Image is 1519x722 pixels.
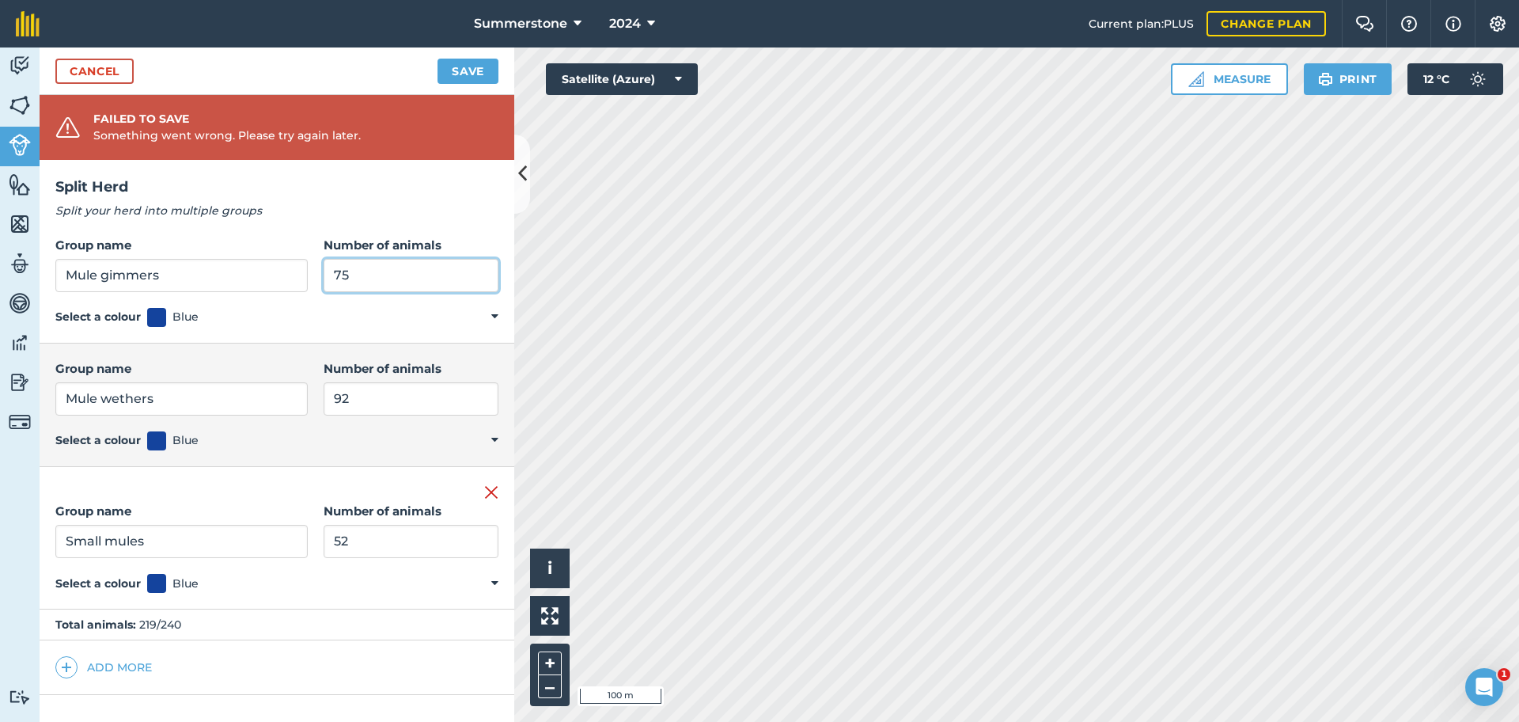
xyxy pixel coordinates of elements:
[93,127,361,144] div: Something went wrong. Please try again later.
[9,331,31,355] img: svg+xml;base64,PD94bWwgdmVyc2lvbj0iMS4wIiBlbmNvZGluZz0idXRmLTgiPz4KPCEtLSBHZW5lcmF0b3I6IEFkb2JlIE...
[438,59,498,84] button: Save
[324,503,441,519] strong: Number of animals
[484,483,498,502] img: svg+xml;base64,PHN2ZyB4bWxucz0iaHR0cDovL3d3dy53My5vcmcvMjAwMC9zdmciIHdpZHRoPSIyMiIgaGVpZ2h0PSIzMC...
[55,574,498,593] summary: Select a colourBlue
[1400,16,1419,32] img: A question mark icon
[9,370,31,394] img: svg+xml;base64,PD94bWwgdmVyc2lvbj0iMS4wIiBlbmNvZGluZz0idXRmLTgiPz4KPCEtLSBHZW5lcmF0b3I6IEFkb2JlIE...
[1089,15,1194,32] span: Current plan : PLUS
[1407,63,1503,95] button: 12 °C
[1304,63,1392,95] button: Print
[55,308,498,327] summary: Select a colourBlue
[530,549,570,588] button: i
[55,308,141,325] strong: Select a colour
[1462,63,1494,95] img: svg+xml;base64,PD94bWwgdmVyc2lvbj0iMS4wIiBlbmNvZGluZz0idXRmLTgiPz4KPCEtLSBHZW5lcmF0b3I6IEFkb2JlIE...
[324,361,441,376] strong: Number of animals
[609,14,641,33] span: 2024
[1188,71,1204,87] img: Ruler icon
[9,690,31,705] img: svg+xml;base64,PD94bWwgdmVyc2lvbj0iMS4wIiBlbmNvZGluZz0idXRmLTgiPz4KPCEtLSBHZW5lcmF0b3I6IEFkb2JlIE...
[55,361,131,376] strong: Group name
[546,63,698,95] button: Satellite (Azure)
[16,11,40,36] img: fieldmargin Logo
[1318,70,1333,89] img: svg+xml;base64,PHN2ZyB4bWxucz0iaHR0cDovL3d3dy53My5vcmcvMjAwMC9zdmciIHdpZHRoPSIxOSIgaGVpZ2h0PSIyNC...
[55,431,498,450] summary: Select a colourBlue
[55,176,498,199] h2: Split Herd
[1445,14,1461,33] img: svg+xml;base64,PHN2ZyB4bWxucz0iaHR0cDovL3d3dy53My5vcmcvMjAwMC9zdmciIHdpZHRoPSIxNyIgaGVpZ2h0PSIxNy...
[55,237,131,253] strong: Group name
[541,607,559,625] img: Four arrows, one pointing top left, one top right, one bottom right and the last bottom left
[1488,16,1507,32] img: A cog icon
[9,134,31,156] img: svg+xml;base64,PD94bWwgdmVyc2lvbj0iMS4wIiBlbmNvZGluZz0idXRmLTgiPz4KPCEtLSBHZW5lcmF0b3I6IEFkb2JlIE...
[547,558,552,578] span: i
[474,14,567,33] span: Summerstone
[538,652,562,675] button: +
[9,93,31,117] img: svg+xml;base64,PHN2ZyB4bWxucz0iaHR0cDovL3d3dy53My5vcmcvMjAwMC9zdmciIHdpZHRoPSI1NiIgaGVpZ2h0PSI2MC...
[9,173,31,196] img: svg+xml;base64,PHN2ZyB4bWxucz0iaHR0cDovL3d3dy53My5vcmcvMjAwMC9zdmciIHdpZHRoPSI1NiIgaGVpZ2h0PSI2MC...
[1206,11,1326,36] a: Change plan
[40,610,514,640] div: 219 / 240
[55,656,152,678] button: Add more
[55,503,131,519] strong: Group name
[1465,668,1503,706] iframe: Intercom live chat
[55,59,134,84] a: Cancel
[9,212,31,236] img: svg+xml;base64,PHN2ZyB4bWxucz0iaHR0cDovL3d3dy53My5vcmcvMjAwMC9zdmciIHdpZHRoPSI1NiIgaGVpZ2h0PSI2MC...
[93,111,361,127] div: Failed to save
[55,116,81,139] img: svg+xml;base64,PHN2ZyB4bWxucz0iaHR0cDovL3d3dy53My5vcmcvMjAwMC9zdmciIHdpZHRoPSIzMiIgaGVpZ2h0PSIzMC...
[538,675,562,698] button: –
[55,431,141,449] strong: Select a colour
[1498,668,1510,681] span: 1
[9,291,31,315] img: svg+xml;base64,PD94bWwgdmVyc2lvbj0iMS4wIiBlbmNvZGluZz0idXRmLTgiPz4KPCEtLSBHZW5lcmF0b3I6IEFkb2JlIE...
[9,252,31,275] img: svg+xml;base64,PD94bWwgdmVyc2lvbj0iMS4wIiBlbmNvZGluZz0idXRmLTgiPz4KPCEtLSBHZW5lcmF0b3I6IEFkb2JlIE...
[9,54,31,78] img: svg+xml;base64,PD94bWwgdmVyc2lvbj0iMS4wIiBlbmNvZGluZz0idXRmLTgiPz4KPCEtLSBHZW5lcmF0b3I6IEFkb2JlIE...
[1423,63,1449,95] span: 12 ° C
[55,203,262,218] em: Split your herd into multiple groups
[55,575,141,592] strong: Select a colour
[1355,16,1374,32] img: Two speech bubbles overlapping with the left bubble in the forefront
[9,411,31,433] img: svg+xml;base64,PD94bWwgdmVyc2lvbj0iMS4wIiBlbmNvZGluZz0idXRmLTgiPz4KPCEtLSBHZW5lcmF0b3I6IEFkb2JlIE...
[1171,63,1288,95] button: Measure
[55,617,136,632] strong: Total animals:
[61,658,72,677] img: svg+xml;base64,PHN2ZyB4bWxucz0iaHR0cDovL3d3dy53My5vcmcvMjAwMC9zdmciIHdpZHRoPSIxNCIgaGVpZ2h0PSIyNC...
[324,237,441,253] strong: Number of animals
